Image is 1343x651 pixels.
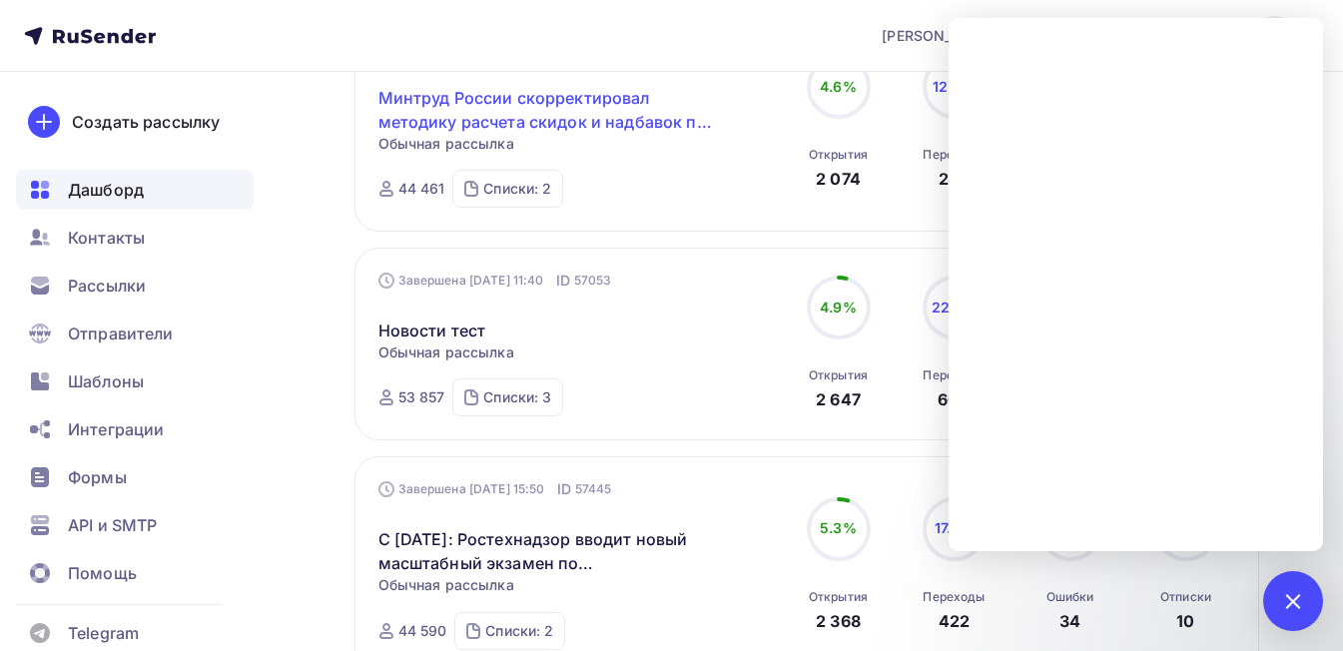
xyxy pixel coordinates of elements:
[1176,609,1194,633] div: 10
[820,519,857,536] span: 5.3%
[72,110,220,134] div: Создать рассылку
[932,299,978,316] span: 22.6%
[68,465,127,489] span: Формы
[882,26,1243,46] span: [PERSON_NAME][EMAIL_ADDRESS][DOMAIN_NAME]
[816,609,861,633] div: 2 368
[557,479,571,499] span: ID
[809,367,868,383] div: Открытия
[378,86,721,134] a: Минтруд России скорректировал методику расчета скидок и надбавок по взносам на травматизм.
[68,621,139,645] span: Telegram
[68,226,145,250] span: Контакты
[923,147,985,163] div: Переходы
[935,519,975,536] span: 17.8%
[68,322,174,345] span: Отправители
[398,621,447,641] div: 44 590
[938,387,970,411] div: 600
[398,179,445,199] div: 44 461
[483,387,551,407] div: Списки: 3
[923,367,985,383] div: Переходы
[378,479,612,499] div: Завершена [DATE] 15:50
[16,266,254,306] a: Рассылки
[378,134,514,154] span: Обычная рассылка
[68,561,137,585] span: Помощь
[68,369,144,393] span: Шаблоны
[378,271,612,291] div: Завершена [DATE] 11:40
[68,274,146,298] span: Рассылки
[378,527,721,575] a: С [DATE]: Ростехнадзор вводит новый масштабный экзамен по теплоснабжению
[68,513,157,537] span: API и SMTP
[1059,609,1080,633] div: 34
[939,167,970,191] div: 260
[68,178,144,202] span: Дашборд
[820,78,857,95] span: 4.6%
[816,167,861,191] div: 2 074
[485,621,553,641] div: Списки: 2
[882,16,1319,56] a: [PERSON_NAME][EMAIL_ADDRESS][DOMAIN_NAME]
[939,609,970,633] div: 422
[16,218,254,258] a: Контакты
[398,387,445,407] div: 53 857
[378,575,514,595] span: Обычная рассылка
[16,457,254,497] a: Формы
[923,589,985,605] div: Переходы
[16,314,254,353] a: Отправители
[809,589,868,605] div: Открытия
[820,299,857,316] span: 4.9%
[575,479,612,499] span: 57445
[556,271,570,291] span: ID
[933,78,976,95] span: 12.5%
[809,147,868,163] div: Открытия
[483,179,551,199] div: Списки: 2
[68,417,164,441] span: Интеграции
[378,342,514,362] span: Обычная рассылка
[1046,589,1094,605] div: Ошибки
[574,271,612,291] span: 57053
[16,170,254,210] a: Дашборд
[1160,589,1211,605] div: Отписки
[378,319,486,342] a: Новости тест
[816,387,861,411] div: 2 647
[16,361,254,401] a: Шаблоны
